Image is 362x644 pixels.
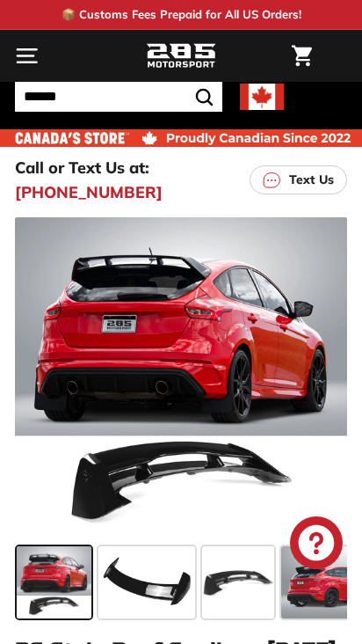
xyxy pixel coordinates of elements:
[285,516,348,574] inbox-online-store-chat: Shopify online store chat
[250,165,347,194] a: Text Us
[15,156,149,179] p: Call or Text Us at:
[15,180,163,204] a: [PHONE_NUMBER]
[146,41,216,71] img: Logo_285_Motorsport_areodynamics_components
[62,6,301,24] p: 📦 Customs Fees Prepaid for All US Orders!
[289,171,334,189] p: Text Us
[283,31,321,81] a: Cart
[15,82,222,112] input: Search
